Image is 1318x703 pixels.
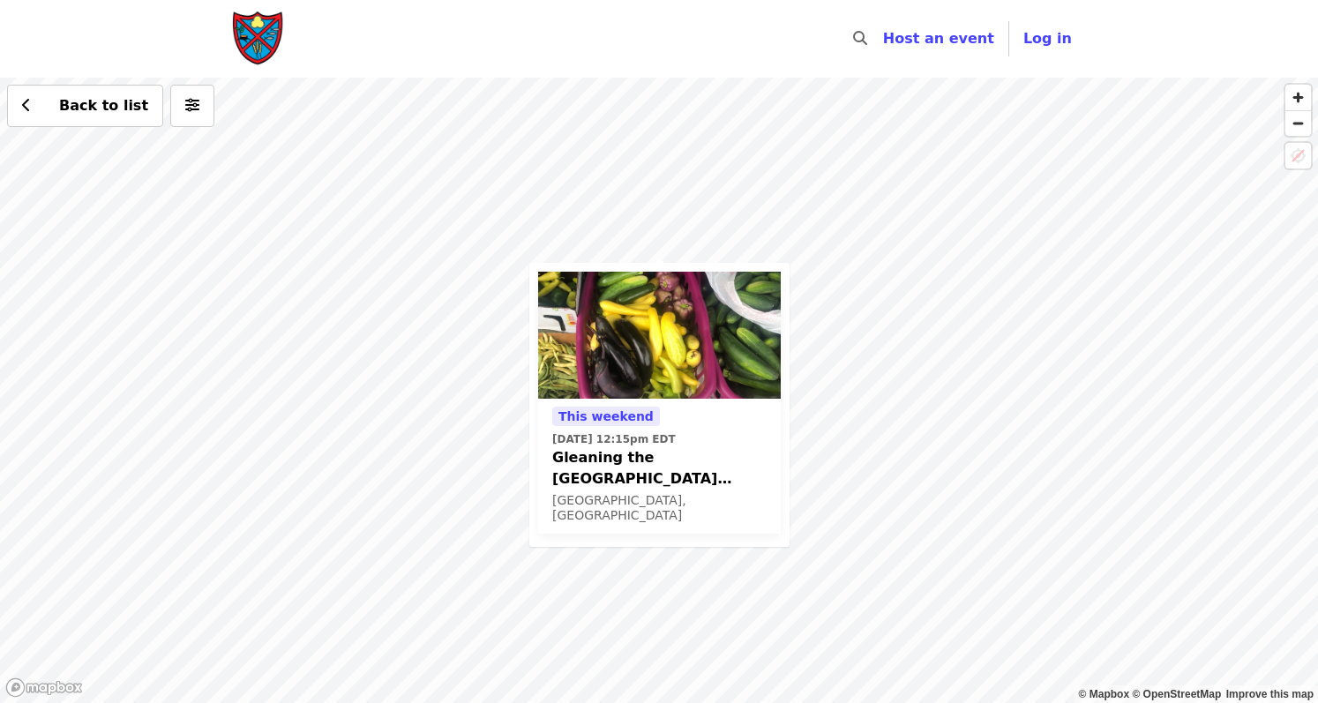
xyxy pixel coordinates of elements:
[1226,688,1314,700] a: Map feedback
[538,272,781,534] a: See details for "Gleaning the Hyde Park Farmers' Market"
[59,97,148,114] span: Back to list
[170,85,214,127] button: More filters (0 selected)
[5,677,83,698] a: Mapbox logo
[878,18,892,60] input: Search
[883,30,994,47] a: Host an event
[185,97,199,114] i: sliders-h icon
[853,30,867,47] i: search icon
[538,272,781,399] img: Gleaning the Hyde Park Farmers' Market organized by Society of St. Andrew
[558,409,654,423] span: This weekend
[552,447,767,490] span: Gleaning the [GEOGRAPHIC_DATA] Farmers' Market
[1132,688,1221,700] a: OpenStreetMap
[1009,21,1086,56] button: Log in
[552,493,767,523] div: [GEOGRAPHIC_DATA], [GEOGRAPHIC_DATA]
[1285,85,1311,110] button: Zoom In
[7,85,163,127] button: Back to list
[1023,30,1072,47] span: Log in
[1285,143,1311,168] button: Location Not Available
[1285,110,1311,136] button: Zoom Out
[1079,688,1130,700] a: Mapbox
[552,431,676,447] time: [DATE] 12:15pm EDT
[22,97,31,114] i: chevron-left icon
[232,11,285,67] img: Society of St. Andrew - Home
